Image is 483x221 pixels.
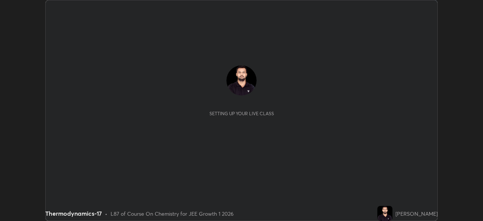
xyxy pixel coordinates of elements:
div: Thermodynamics-17 [45,209,102,218]
div: Setting up your live class [209,111,274,116]
div: L87 of Course On Chemistry for JEE Growth 1 2026 [111,210,234,218]
div: [PERSON_NAME] [395,210,438,218]
img: d5563d741cc84f2fbcadaba33551d356.jpg [377,206,392,221]
img: d5563d741cc84f2fbcadaba33551d356.jpg [226,65,257,96]
div: • [105,210,108,218]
